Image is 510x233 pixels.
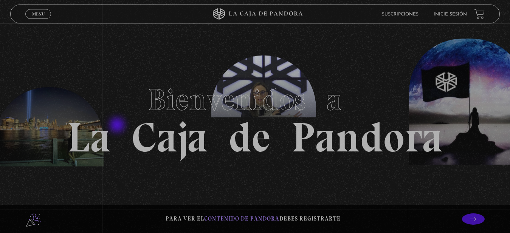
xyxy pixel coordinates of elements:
[32,12,45,16] span: Menu
[434,12,467,17] a: Inicie sesión
[474,9,485,19] a: View your shopping cart
[204,215,279,222] span: contenido de Pandora
[67,75,443,158] h1: La Caja de Pandora
[382,12,419,17] a: Suscripciones
[166,214,341,224] p: Para ver el debes registrarte
[29,18,47,23] span: Cerrar
[148,82,363,118] span: Bienvenidos a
